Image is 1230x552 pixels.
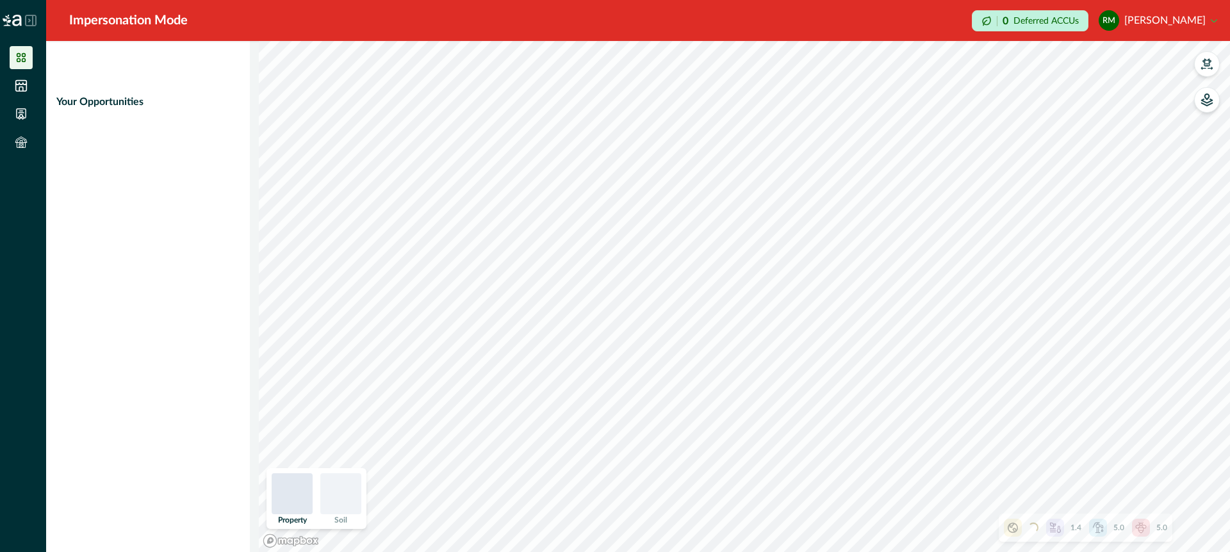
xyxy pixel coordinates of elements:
[1099,5,1217,36] button: Rodney McIntyre[PERSON_NAME]
[278,516,307,524] p: Property
[263,533,319,548] a: Mapbox logo
[56,94,143,110] p: Your Opportunities
[334,516,347,524] p: Soil
[1156,522,1167,533] p: 5.0
[1113,522,1124,533] p: 5.0
[3,15,22,26] img: Logo
[1070,522,1081,533] p: 1.4
[1003,16,1008,26] p: 0
[1013,16,1079,26] p: Deferred ACCUs
[69,11,188,30] div: Impersonation Mode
